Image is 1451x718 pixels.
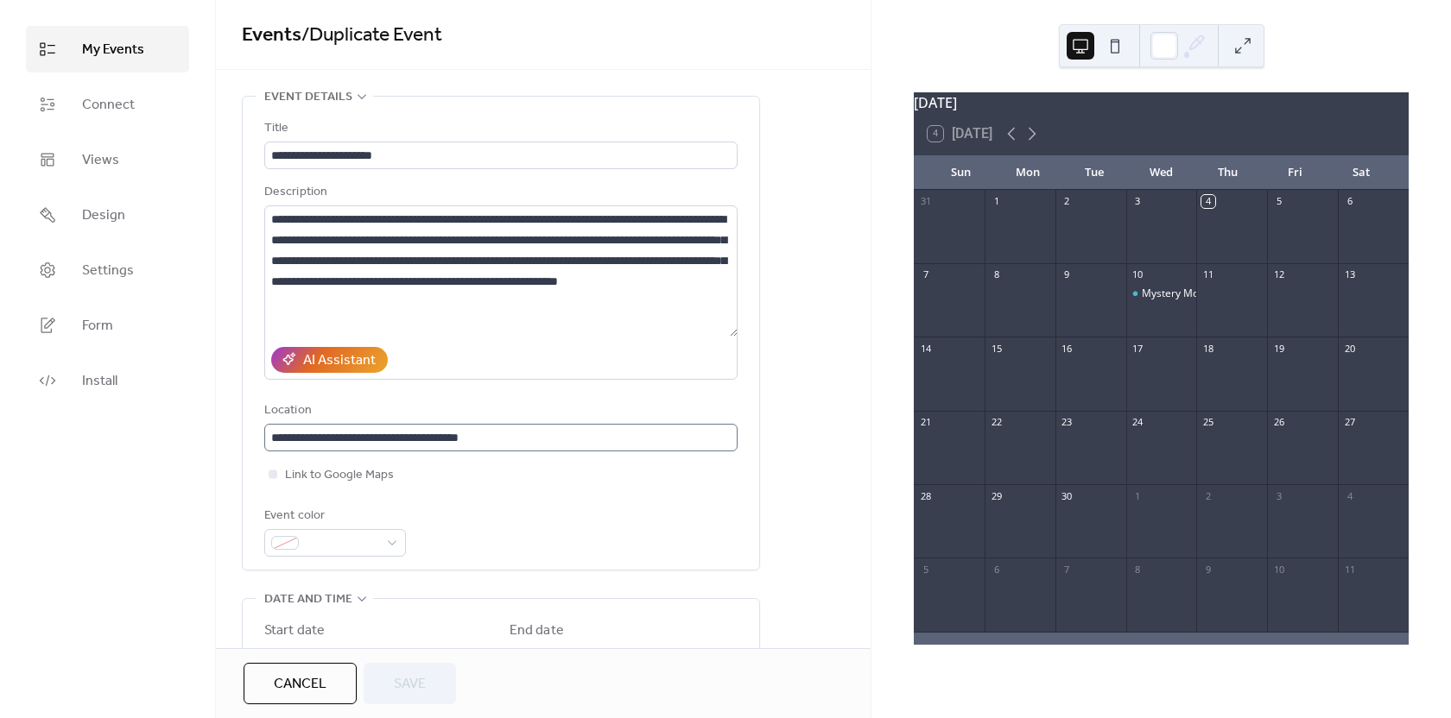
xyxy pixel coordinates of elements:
div: 6 [1343,195,1356,208]
div: Mon [994,155,1061,190]
div: Sun [928,155,994,190]
div: 2 [1061,195,1074,208]
div: 13 [1343,268,1356,281]
div: 8 [1131,563,1144,576]
button: AI Assistant [271,347,388,373]
div: 11 [1343,563,1356,576]
span: Install [82,371,117,392]
div: 18 [1201,342,1214,355]
div: 26 [1272,416,1285,429]
span: Views [82,150,119,171]
div: Description [264,182,734,203]
a: Events [242,16,301,54]
span: My Events [82,40,144,60]
div: 27 [1343,416,1356,429]
div: 23 [1061,416,1074,429]
div: 2 [1201,489,1214,502]
button: Cancel [244,663,357,704]
div: Tue [1061,155,1128,190]
span: Date [264,645,290,665]
div: 6 [990,563,1003,576]
div: 16 [1061,342,1074,355]
span: Link to Google Maps [285,465,394,486]
div: Mystery Mox Box Opening [1126,287,1197,301]
div: 31 [919,195,932,208]
div: 24 [1131,416,1144,429]
div: Fri [1261,155,1327,190]
a: Connect [26,81,189,128]
a: Views [26,136,189,183]
div: 5 [1272,195,1285,208]
div: Mystery Mox Box Opening [1142,287,1268,301]
div: 5 [919,563,932,576]
div: Title [264,118,734,139]
a: Design [26,192,189,238]
span: / Duplicate Event [301,16,442,54]
div: 17 [1131,342,1144,355]
div: 12 [1272,268,1285,281]
div: 8 [990,268,1003,281]
div: 14 [919,342,932,355]
a: Form [26,302,189,349]
a: Install [26,357,189,404]
div: 3 [1131,195,1144,208]
div: 1 [1131,489,1144,502]
div: 30 [1061,489,1074,502]
div: 7 [1061,563,1074,576]
span: Event details [264,87,352,108]
div: 9 [1061,268,1074,281]
div: [DATE] [914,92,1409,113]
div: 10 [1131,268,1144,281]
span: Connect [82,95,135,116]
div: 1 [990,195,1003,208]
div: 19 [1272,342,1285,355]
div: 11 [1201,268,1214,281]
span: Settings [82,261,134,281]
div: Event color [264,506,402,526]
div: Thu [1194,155,1261,190]
span: Date and time [264,589,352,610]
span: Time [634,645,662,665]
span: Cancel [274,674,326,695]
div: 21 [919,416,932,429]
a: My Events [26,26,189,72]
div: Sat [1328,155,1395,190]
div: 29 [990,489,1003,502]
div: 15 [990,342,1003,355]
div: 3 [1272,489,1285,502]
span: Time [389,645,416,665]
div: 4 [1201,195,1214,208]
span: Form [82,316,113,337]
a: Settings [26,247,189,293]
div: AI Assistant [303,350,376,371]
div: End date [510,620,564,641]
div: 4 [1343,489,1356,502]
div: 7 [919,268,932,281]
div: 10 [1272,563,1285,576]
div: 9 [1201,563,1214,576]
div: Location [264,400,734,421]
div: Start date [264,620,325,641]
span: Design [82,205,125,226]
div: Wed [1128,155,1194,190]
div: 20 [1343,342,1356,355]
span: Date [510,645,535,665]
div: 28 [919,489,932,502]
div: 22 [990,416,1003,429]
div: 25 [1201,416,1214,429]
